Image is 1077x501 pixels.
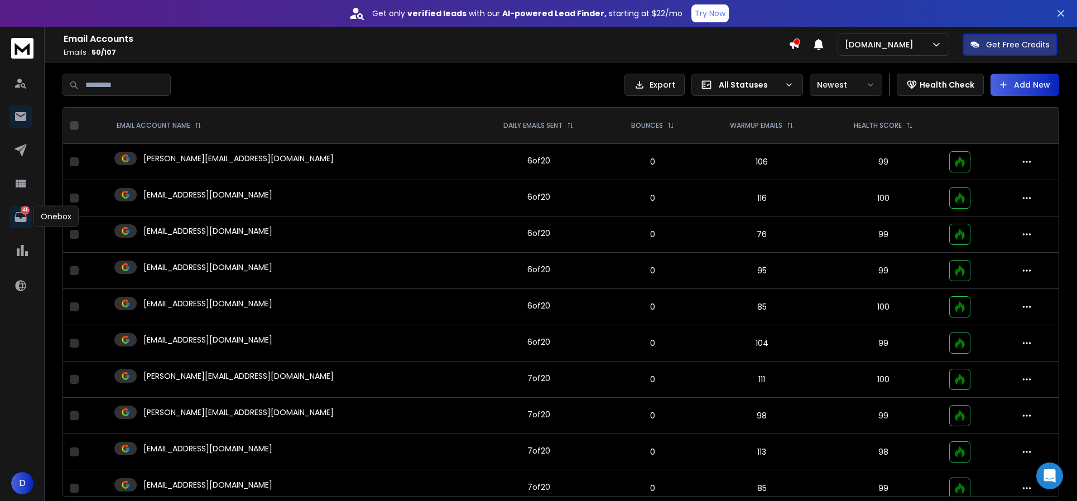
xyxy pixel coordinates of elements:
[143,443,272,454] p: [EMAIL_ADDRESS][DOMAIN_NAME]
[64,32,788,46] h1: Email Accounts
[824,253,942,289] td: 99
[143,479,272,490] p: [EMAIL_ADDRESS][DOMAIN_NAME]
[33,206,79,227] div: Onebox
[527,300,550,311] div: 6 of 20
[527,228,550,239] div: 6 of 20
[699,144,824,180] td: 106
[143,153,334,164] p: [PERSON_NAME][EMAIL_ADDRESS][DOMAIN_NAME]
[699,362,824,398] td: 111
[613,483,693,494] p: 0
[730,121,782,130] p: WARMUP EMAILS
[527,191,550,203] div: 6 of 20
[143,189,272,200] p: [EMAIL_ADDRESS][DOMAIN_NAME]
[527,409,550,420] div: 7 of 20
[503,121,562,130] p: DAILY EMAILS SENT
[527,373,550,384] div: 7 of 20
[824,325,942,362] td: 99
[407,8,467,19] strong: verified leads
[143,407,334,418] p: [PERSON_NAME][EMAIL_ADDRESS][DOMAIN_NAME]
[699,398,824,434] td: 98
[613,192,693,204] p: 0
[824,434,942,470] td: 98
[699,180,824,216] td: 116
[810,74,882,96] button: Newest
[527,481,550,493] div: 7 of 20
[143,225,272,237] p: [EMAIL_ADDRESS][DOMAIN_NAME]
[143,262,272,273] p: [EMAIL_ADDRESS][DOMAIN_NAME]
[143,370,334,382] p: [PERSON_NAME][EMAIL_ADDRESS][DOMAIN_NAME]
[11,472,33,494] button: D
[845,39,918,50] p: [DOMAIN_NAME]
[143,334,272,345] p: [EMAIL_ADDRESS][DOMAIN_NAME]
[11,38,33,59] img: logo
[92,47,116,57] span: 50 / 107
[854,121,902,130] p: HEALTH SCORE
[824,144,942,180] td: 99
[963,33,1057,56] button: Get Free Credits
[920,79,974,90] p: Health Check
[64,48,788,57] p: Emails :
[372,8,682,19] p: Get only with our starting at $22/mo
[699,253,824,289] td: 95
[1036,463,1063,489] div: Open Intercom Messenger
[824,362,942,398] td: 100
[527,336,550,348] div: 6 of 20
[613,410,693,421] p: 0
[824,180,942,216] td: 100
[991,74,1059,96] button: Add New
[624,74,685,96] button: Export
[613,301,693,312] p: 0
[699,289,824,325] td: 85
[897,74,984,96] button: Health Check
[527,264,550,275] div: 6 of 20
[613,338,693,349] p: 0
[824,216,942,253] td: 99
[613,374,693,385] p: 0
[21,206,30,215] p: 145
[699,325,824,362] td: 104
[719,79,780,90] p: All Statuses
[613,446,693,457] p: 0
[613,229,693,240] p: 0
[986,39,1050,50] p: Get Free Credits
[824,398,942,434] td: 99
[143,298,272,309] p: [EMAIL_ADDRESS][DOMAIN_NAME]
[527,155,550,166] div: 6 of 20
[117,121,201,130] div: EMAIL ACCOUNT NAME
[824,289,942,325] td: 100
[631,121,663,130] p: BOUNCES
[502,8,607,19] strong: AI-powered Lead Finder,
[691,4,729,22] button: Try Now
[695,8,725,19] p: Try Now
[699,434,824,470] td: 113
[699,216,824,253] td: 76
[613,156,693,167] p: 0
[613,265,693,276] p: 0
[9,206,32,228] a: 145
[527,445,550,456] div: 7 of 20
